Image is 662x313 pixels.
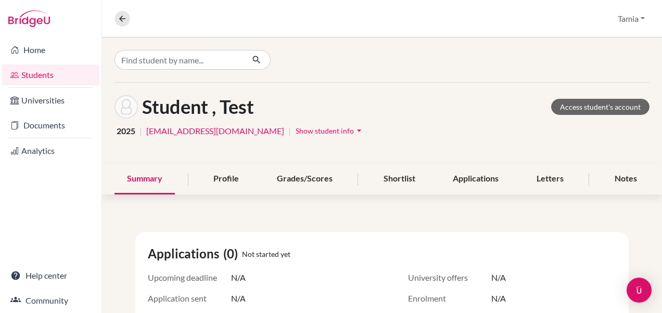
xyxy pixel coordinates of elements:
img: Bridge-U [8,10,50,27]
div: Notes [602,164,650,194]
div: Letters [524,164,576,194]
span: University offers [408,271,491,284]
span: (0) [223,244,242,263]
a: Home [2,40,99,60]
span: Not started yet [242,249,290,259]
button: Tamia [613,9,650,29]
input: Find student by name... [114,50,244,70]
h1: Student , Test [142,96,254,118]
span: N/A [491,271,506,284]
span: | [139,125,142,137]
span: N/A [491,292,506,305]
div: Applications [440,164,511,194]
a: Students [2,64,99,85]
a: Access student's account [551,99,650,115]
div: Profile [201,164,251,194]
div: Shortlist [371,164,428,194]
div: Open Intercom Messenger [627,278,652,303]
span: Application sent [148,292,231,305]
a: Universities [2,90,99,111]
a: [EMAIL_ADDRESS][DOMAIN_NAME] [146,125,284,137]
span: Applications [148,244,223,263]
span: Upcoming deadline [148,271,231,284]
img: Test Student 's avatar [114,95,138,119]
span: Show student info [296,126,354,135]
a: Community [2,290,99,311]
span: N/A [231,292,246,305]
button: Show student infoarrow_drop_down [295,123,365,139]
div: Grades/Scores [264,164,345,194]
i: arrow_drop_down [354,125,364,136]
span: 2025 [117,125,135,137]
a: Documents [2,115,99,136]
a: Analytics [2,140,99,161]
span: | [288,125,291,137]
div: Summary [114,164,175,194]
span: Enrolment [408,292,491,305]
a: Help center [2,265,99,286]
span: N/A [231,271,246,284]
